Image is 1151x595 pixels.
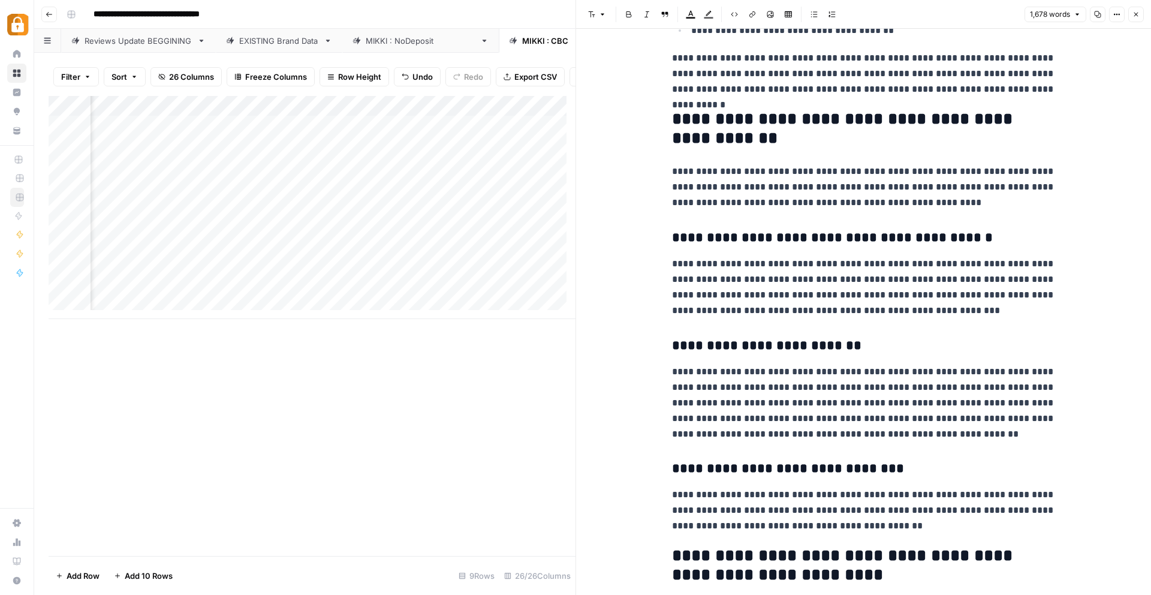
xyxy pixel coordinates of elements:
div: 9 Rows [454,566,499,585]
button: Freeze Columns [227,67,315,86]
button: Add Row [49,566,107,585]
button: 1,678 words [1025,7,1086,22]
span: Row Height [338,71,381,83]
button: 26 Columns [150,67,222,86]
span: Export CSV [514,71,557,83]
div: [PERSON_NAME] : NoDeposit [366,35,475,47]
span: Redo [464,71,483,83]
a: Home [7,44,26,64]
a: [PERSON_NAME] : CBC [499,29,633,53]
button: Redo [445,67,491,86]
a: Learning Hub [7,552,26,571]
button: Export CSV [496,67,565,86]
div: Reviews Update BEGGINING [85,35,192,47]
div: 26/26 Columns [499,566,575,585]
a: [PERSON_NAME] : NoDeposit [342,29,499,53]
a: Your Data [7,121,26,140]
span: Filter [61,71,80,83]
div: EXISTING Brand Data [239,35,319,47]
a: EXISTING Brand Data [216,29,342,53]
span: Undo [412,71,433,83]
span: 26 Columns [169,71,214,83]
a: Usage [7,533,26,552]
a: Reviews Update BEGGINING [61,29,216,53]
button: Row Height [320,67,389,86]
span: 1,678 words [1030,9,1070,20]
img: Adzz Logo [7,14,29,35]
button: Add 10 Rows [107,566,180,585]
span: Sort [112,71,127,83]
button: Undo [394,67,441,86]
span: Freeze Columns [245,71,307,83]
span: Add Row [67,570,100,582]
span: Add 10 Rows [125,570,173,582]
div: [PERSON_NAME] : CBC [522,35,610,47]
button: Sort [104,67,146,86]
button: Workspace: Adzz [7,10,26,40]
button: Filter [53,67,99,86]
a: Settings [7,513,26,533]
a: Insights [7,83,26,102]
a: Opportunities [7,102,26,121]
a: Browse [7,64,26,83]
button: Help + Support [7,571,26,590]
